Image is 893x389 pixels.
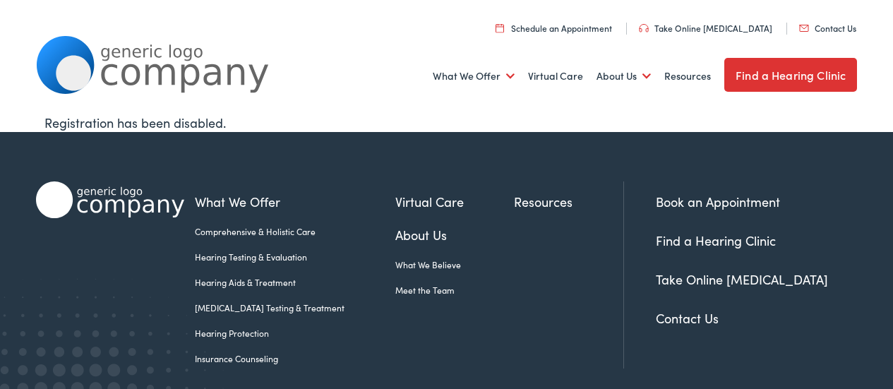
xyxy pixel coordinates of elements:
[36,181,184,218] img: Alpaca Audiology
[433,50,515,102] a: What We Offer
[395,225,515,244] a: About Us
[724,58,857,92] a: Find a Hearing Clinic
[514,192,623,211] a: Resources
[195,276,395,289] a: Hearing Aids & Treatment
[195,225,395,238] a: Comprehensive & Holistic Care
[496,22,612,34] a: Schedule an Appointment
[195,251,395,263] a: Hearing Testing & Evaluation
[799,22,856,34] a: Contact Us
[639,24,649,32] img: utility icon
[395,284,515,297] a: Meet the Team
[195,301,395,314] a: [MEDICAL_DATA] Testing & Treatment
[195,192,395,211] a: What We Offer
[656,270,828,288] a: Take Online [MEDICAL_DATA]
[395,192,515,211] a: Virtual Care
[44,113,849,132] div: Registration has been disabled.
[395,258,515,271] a: What We Believe
[195,327,395,340] a: Hearing Protection
[195,352,395,365] a: Insurance Counseling
[496,23,504,32] img: utility icon
[656,309,719,327] a: Contact Us
[656,232,776,249] a: Find a Hearing Clinic
[639,22,772,34] a: Take Online [MEDICAL_DATA]
[799,25,809,32] img: utility icon
[656,193,780,210] a: Book an Appointment
[528,50,583,102] a: Virtual Care
[597,50,651,102] a: About Us
[664,50,711,102] a: Resources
